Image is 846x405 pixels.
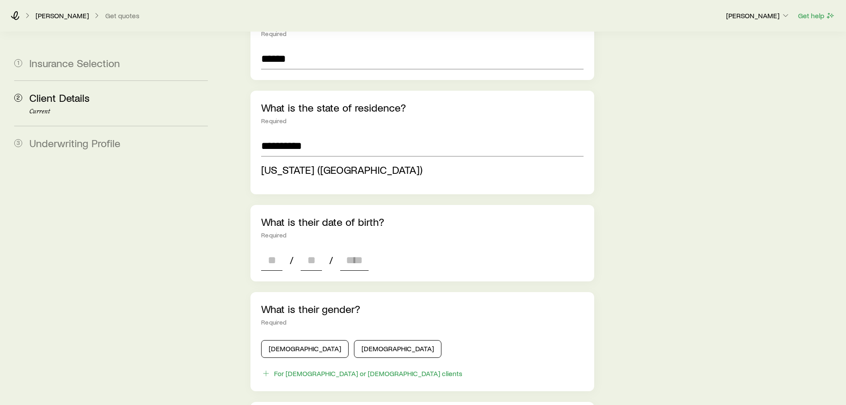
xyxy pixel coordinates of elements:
span: 3 [14,139,22,147]
span: 2 [14,94,22,102]
span: / [286,254,297,266]
div: Required [261,319,583,326]
div: Required [261,30,583,37]
button: For [DEMOGRAPHIC_DATA] or [DEMOGRAPHIC_DATA] clients [261,369,463,379]
p: What is their gender? [261,303,583,315]
div: Required [261,232,583,239]
p: What is their date of birth? [261,216,583,228]
button: [DEMOGRAPHIC_DATA] [354,340,441,358]
span: Client Details [29,91,90,104]
div: For [DEMOGRAPHIC_DATA] or [DEMOGRAPHIC_DATA] clients [274,369,462,378]
p: What is the state of residence? [261,101,583,114]
span: Insurance Selection [29,56,120,69]
li: Texas (TX) [261,160,578,180]
button: [DEMOGRAPHIC_DATA] [261,340,349,358]
span: / [326,254,337,266]
p: [PERSON_NAME] [726,11,790,20]
button: Get quotes [105,12,140,20]
p: Current [29,108,208,115]
span: Underwriting Profile [29,136,120,149]
button: [PERSON_NAME] [726,11,790,21]
div: Required [261,117,583,124]
p: [PERSON_NAME] [36,11,89,20]
span: [US_STATE] ([GEOGRAPHIC_DATA]) [261,163,422,176]
span: 1 [14,59,22,67]
button: Get help [798,11,835,21]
